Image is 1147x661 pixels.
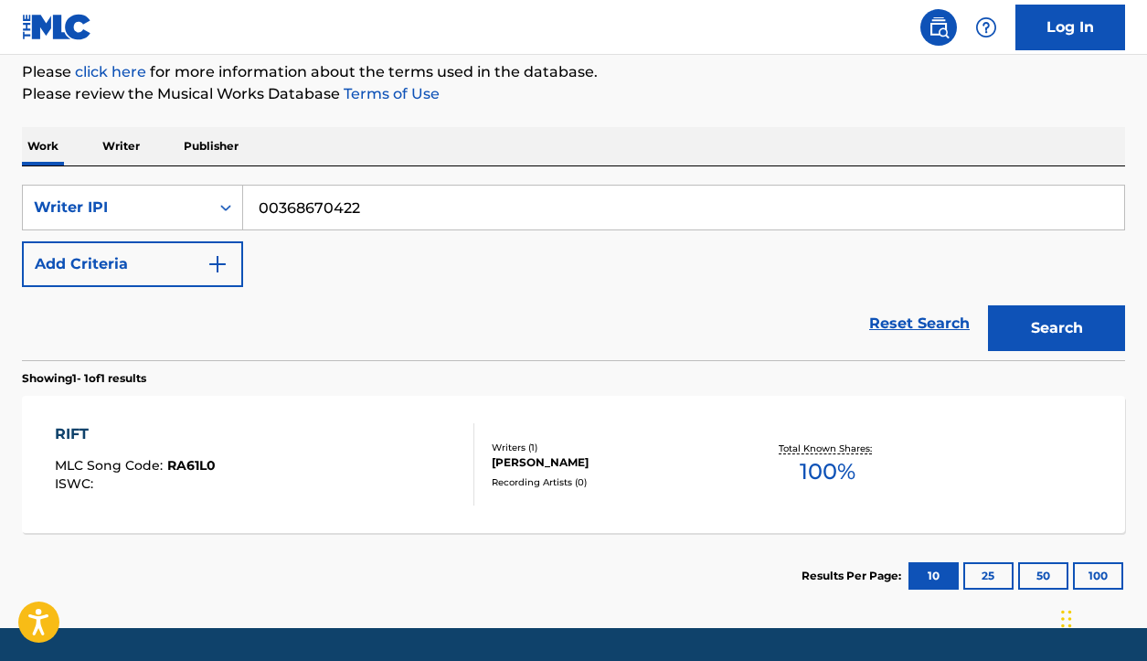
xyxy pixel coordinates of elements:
span: MLC Song Code : [55,457,167,474]
div: RIFT [55,423,216,445]
button: 100 [1073,562,1123,590]
span: 100 % [800,455,855,488]
a: click here [75,63,146,80]
div: Writers ( 1 ) [492,441,737,454]
p: Publisher [178,127,244,165]
iframe: Chat Widget [1056,573,1147,661]
img: help [975,16,997,38]
div: Help [968,9,1004,46]
div: Recording Artists ( 0 ) [492,475,737,489]
div: Drag [1061,592,1072,646]
span: RA61L0 [167,457,216,474]
button: 50 [1018,562,1068,590]
p: Work [22,127,64,165]
p: Please for more information about the terms used in the database. [22,61,1125,83]
button: Search [988,305,1125,351]
img: 9d2ae6d4665cec9f34b9.svg [207,253,228,275]
p: Total Known Shares: [779,442,876,455]
span: ISWC : [55,475,98,492]
a: Log In [1015,5,1125,50]
p: Results Per Page: [802,568,906,584]
a: Reset Search [860,304,979,344]
form: Search Form [22,185,1125,360]
button: 10 [908,562,959,590]
img: search [928,16,950,38]
button: Add Criteria [22,241,243,287]
a: RIFTMLC Song Code:RA61L0ISWC:Writers (1)[PERSON_NAME]Recording Artists (0)Total Known Shares:100% [22,396,1125,533]
p: Please review the Musical Works Database [22,83,1125,105]
a: Public Search [920,9,957,46]
div: [PERSON_NAME] [492,454,737,471]
img: MLC Logo [22,14,92,40]
a: Terms of Use [340,85,440,102]
button: 25 [963,562,1014,590]
p: Showing 1 - 1 of 1 results [22,370,146,387]
div: Writer IPI [34,197,198,219]
p: Writer [97,127,145,165]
